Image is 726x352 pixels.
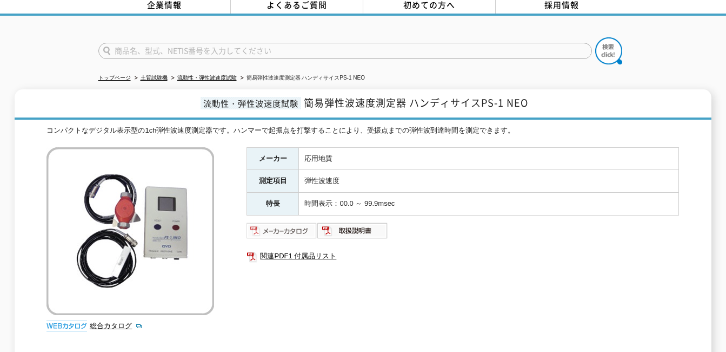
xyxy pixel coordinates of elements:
[299,193,679,216] td: 時間表示：00.0 ～ 99.9msec
[317,229,388,237] a: 取扱説明書
[247,249,679,263] a: 関連PDF1 付属品リスト
[247,193,299,216] th: 特長
[247,147,299,170] th: メーカー
[98,75,131,81] a: トップページ
[46,147,214,315] img: 簡易弾性波速度測定器 ハンディサイスPS-1 NEO
[247,222,317,239] img: メーカーカタログ
[141,75,168,81] a: 土質試験機
[304,95,528,110] span: 簡易弾性波速度測定器 ハンディサイスPS-1 NEO
[317,222,388,239] img: 取扱説明書
[247,170,299,193] th: 測定項目
[98,43,592,59] input: 商品名、型式、NETIS番号を入力してください
[595,37,622,64] img: btn_search.png
[238,73,365,84] li: 簡易弾性波速度測定器 ハンディサイスPS-1 NEO
[177,75,237,81] a: 流動性・弾性波速度試験
[201,97,301,109] span: 流動性・弾性波速度試験
[299,147,679,170] td: 応用地質
[299,170,679,193] td: 弾性波速度
[46,125,679,136] div: コンパクトなデジタル表示型の1ch弾性波速度測定器です。ハンマーで起振点を打撃することにより、受振点までの弾性波到達時間を測定できます。
[247,229,317,237] a: メーカーカタログ
[46,321,87,331] img: webカタログ
[90,322,143,330] a: 総合カタログ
